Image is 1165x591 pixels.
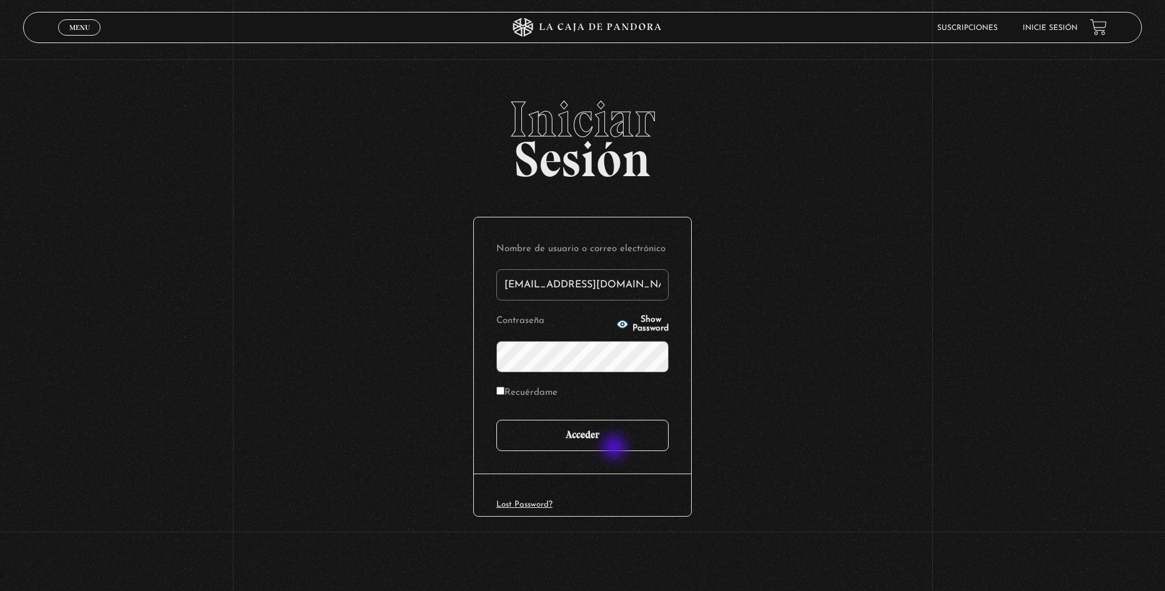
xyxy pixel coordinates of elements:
label: Recuérdame [496,384,558,403]
a: Suscripciones [937,24,998,32]
span: Cerrar [65,34,94,43]
span: Menu [69,24,90,31]
button: Show Password [616,315,669,333]
span: Iniciar [23,94,1141,144]
input: Recuérdame [496,387,504,395]
label: Nombre de usuario o correo electrónico [496,240,669,259]
a: Lost Password? [496,500,553,509]
span: Show Password [632,315,669,333]
h2: Sesión [23,94,1141,174]
input: Acceder [496,420,669,451]
a: Inicie sesión [1023,24,1078,32]
a: View your shopping cart [1090,19,1107,36]
label: Contraseña [496,312,612,331]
